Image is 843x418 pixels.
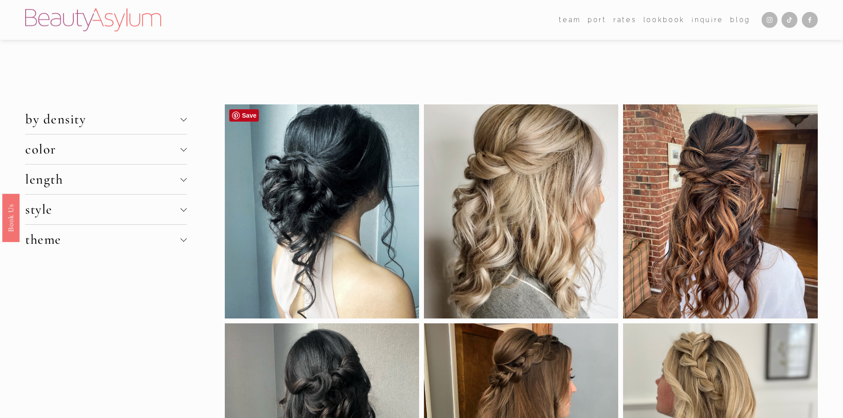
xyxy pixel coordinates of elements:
[25,171,180,188] span: length
[25,104,186,134] button: by density
[25,8,161,31] img: Beauty Asylum | Bridal Hair &amp; Makeup Charlotte &amp; Atlanta
[762,12,778,28] a: Instagram
[692,13,724,26] a: Inquire
[25,195,186,224] button: style
[25,225,186,254] button: theme
[559,13,581,26] a: folder dropdown
[613,13,636,26] a: Rates
[588,13,607,26] a: port
[25,231,180,248] span: theme
[781,12,797,28] a: TikTok
[229,109,259,122] a: Pin it!
[643,13,685,26] a: Lookbook
[25,201,180,218] span: style
[25,111,180,127] span: by density
[2,193,19,242] a: Book Us
[802,12,818,28] a: Facebook
[25,134,186,164] button: color
[25,165,186,194] button: length
[559,14,581,26] span: team
[730,13,751,26] a: Blog
[25,141,180,157] span: color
